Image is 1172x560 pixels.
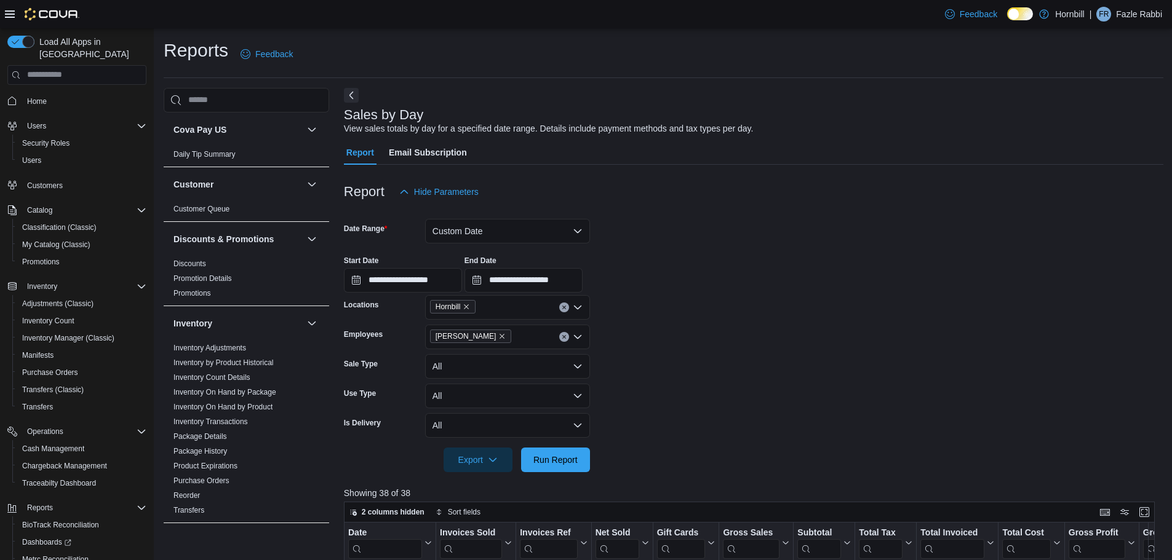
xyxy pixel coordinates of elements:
[27,181,63,191] span: Customers
[498,333,506,340] button: Remove Angel Delgado from selection in this group
[348,527,422,538] div: Date
[520,527,577,558] div: Invoices Ref
[12,475,151,492] button: Traceabilty Dashboard
[173,491,200,500] span: Reorder
[173,259,206,269] span: Discounts
[173,178,213,191] h3: Customer
[17,476,101,491] a: Traceabilty Dashboard
[173,373,250,382] span: Inventory Count Details
[22,203,57,218] button: Catalog
[22,257,60,267] span: Promotions
[425,413,590,438] button: All
[173,417,248,426] a: Inventory Transactions
[164,147,329,167] div: Cova Pay US
[17,365,146,380] span: Purchase Orders
[17,459,112,473] a: Chargeback Management
[17,459,146,473] span: Chargeback Management
[27,121,46,131] span: Users
[17,476,146,491] span: Traceabilty Dashboard
[22,178,68,193] a: Customers
[17,518,146,532] span: BioTrack Reconciliation
[425,219,590,243] button: Custom Date
[348,527,422,558] div: Date
[344,224,388,234] label: Date Range
[920,527,984,558] div: Total Invoiced
[22,424,68,439] button: Operations
[2,202,151,219] button: Catalog
[559,302,569,312] button: Clear input
[344,487,1163,499] p: Showing 38 of 38
[1002,527,1060,558] button: Total Cost
[22,500,146,515] span: Reports
[173,124,302,136] button: Cova Pay US
[17,220,146,235] span: Classification (Classic)
[344,122,754,135] div: View sales totals by day for a specified date range. Details include payment methods and tax type...
[22,537,71,547] span: Dashboards
[305,122,319,137] button: Cova Pay US
[22,368,78,377] span: Purchase Orders
[521,448,590,472] button: Run Report
[305,177,319,192] button: Customer
[12,347,151,364] button: Manifests
[17,441,146,456] span: Cash Management
[573,302,583,312] button: Open list of options
[656,527,705,558] div: Gift Card Sales
[22,156,41,165] span: Users
[464,256,496,266] label: End Date
[173,506,204,515] a: Transfers
[173,205,229,213] a: Customer Queue
[12,364,151,381] button: Purchase Orders
[17,348,146,363] span: Manifests
[797,527,841,538] div: Subtotal
[22,520,99,530] span: BioTrack Reconciliation
[2,92,151,110] button: Home
[656,527,715,558] button: Gift Cards
[173,462,237,470] a: Product Expirations
[1069,527,1135,558] button: Gross Profit
[17,254,146,269] span: Promotions
[1007,20,1008,21] span: Dark Mode
[17,441,89,456] a: Cash Management
[2,176,151,194] button: Customers
[22,178,146,193] span: Customers
[173,317,212,329] h3: Inventory
[22,316,74,326] span: Inventory Count
[22,203,146,218] span: Catalog
[573,332,583,342] button: Open list of options
[164,341,329,523] div: Inventory
[463,303,470,310] button: Remove Hornbill from selection in this group
[173,343,246,353] span: Inventory Adjustments
[1116,7,1162,22] p: Fazle Rabbi
[346,140,374,165] span: Report
[22,385,84,395] span: Transfers (Classic)
[12,152,151,169] button: Users
[173,447,227,455] a: Package History
[1002,527,1050,558] div: Total Cost
[173,233,274,245] h3: Discounts & Promotions
[17,136,146,151] span: Security Roles
[448,507,480,517] span: Sort fields
[344,108,424,122] h3: Sales by Day
[12,457,151,475] button: Chargeback Management
[25,8,79,20] img: Cova
[173,150,236,159] a: Daily Tip Summary
[173,403,273,411] a: Inventory On Hand by Product
[595,527,648,558] button: Net Sold
[723,527,779,538] div: Gross Sales
[173,476,229,486] span: Purchase Orders
[436,330,496,342] span: [PERSON_NAME]
[723,527,779,558] div: Gross Sales
[173,233,302,245] button: Discounts & Promotions
[22,500,58,515] button: Reports
[520,527,577,538] div: Invoices Ref
[173,344,246,352] a: Inventory Adjustments
[1137,505,1152,519] button: Enter fullscreen
[345,505,429,519] button: 2 columns hidden
[17,331,119,345] a: Inventory Manager (Classic)
[797,527,841,558] div: Subtotal
[1069,527,1125,538] div: Gross Profit
[17,153,146,168] span: Users
[236,42,298,66] a: Feedback
[17,314,146,328] span: Inventory Count
[173,476,229,485] a: Purchase Orders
